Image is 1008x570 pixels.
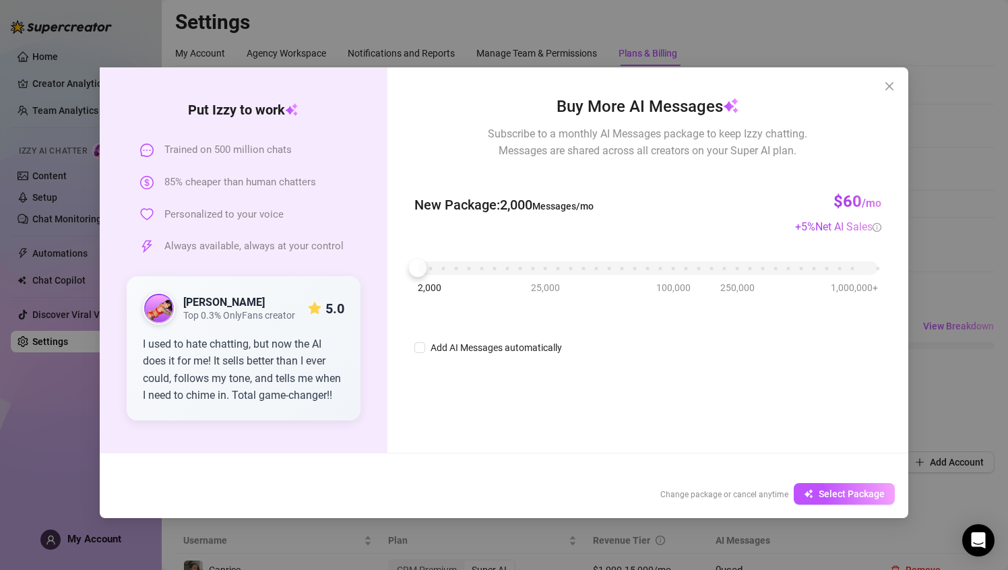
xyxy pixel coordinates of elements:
span: 1,000,000+ [831,280,878,295]
span: Close [879,81,900,92]
button: Select Package [794,483,895,505]
span: 25,000 [531,280,560,295]
div: Open Intercom Messenger [962,524,995,557]
div: Net AI Sales [815,218,881,235]
span: dollar [140,176,154,189]
span: /mo [862,197,881,210]
span: Personalized to your voice [164,207,284,223]
span: Trained on 500 million chats [164,142,292,158]
span: thunderbolt [140,240,154,253]
span: Subscribe to a monthly AI Messages package to keep Izzy chatting. Messages are shared across all ... [488,125,807,159]
div: Add AI Messages automatically [431,340,562,355]
div: I used to hate chatting, but now the AI does it for me! It sells better than I ever could, follow... [143,336,344,404]
span: 2,000 [418,280,441,295]
span: 250,000 [720,280,755,295]
strong: [PERSON_NAME] [183,296,265,309]
strong: 5.0 [325,300,344,317]
span: info-circle [873,223,881,232]
button: Close [879,75,900,97]
span: close [884,81,895,92]
span: Select Package [819,488,885,499]
span: New Package : 2,000 [414,195,594,216]
img: public [144,294,174,323]
span: 100,000 [656,280,691,295]
span: Messages/mo [532,201,594,212]
span: heart [140,208,154,221]
span: message [140,144,154,157]
span: star [308,302,321,315]
span: Always available, always at your control [164,239,344,255]
span: + 5 % [795,220,881,233]
span: Buy More AI Messages [557,94,739,120]
span: 85% cheaper than human chatters [164,175,316,191]
span: Change package or cancel anytime [660,490,788,499]
h3: $60 [833,191,881,213]
strong: Put Izzy to work [188,102,298,118]
span: Top 0.3% OnlyFans creator [183,310,295,321]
